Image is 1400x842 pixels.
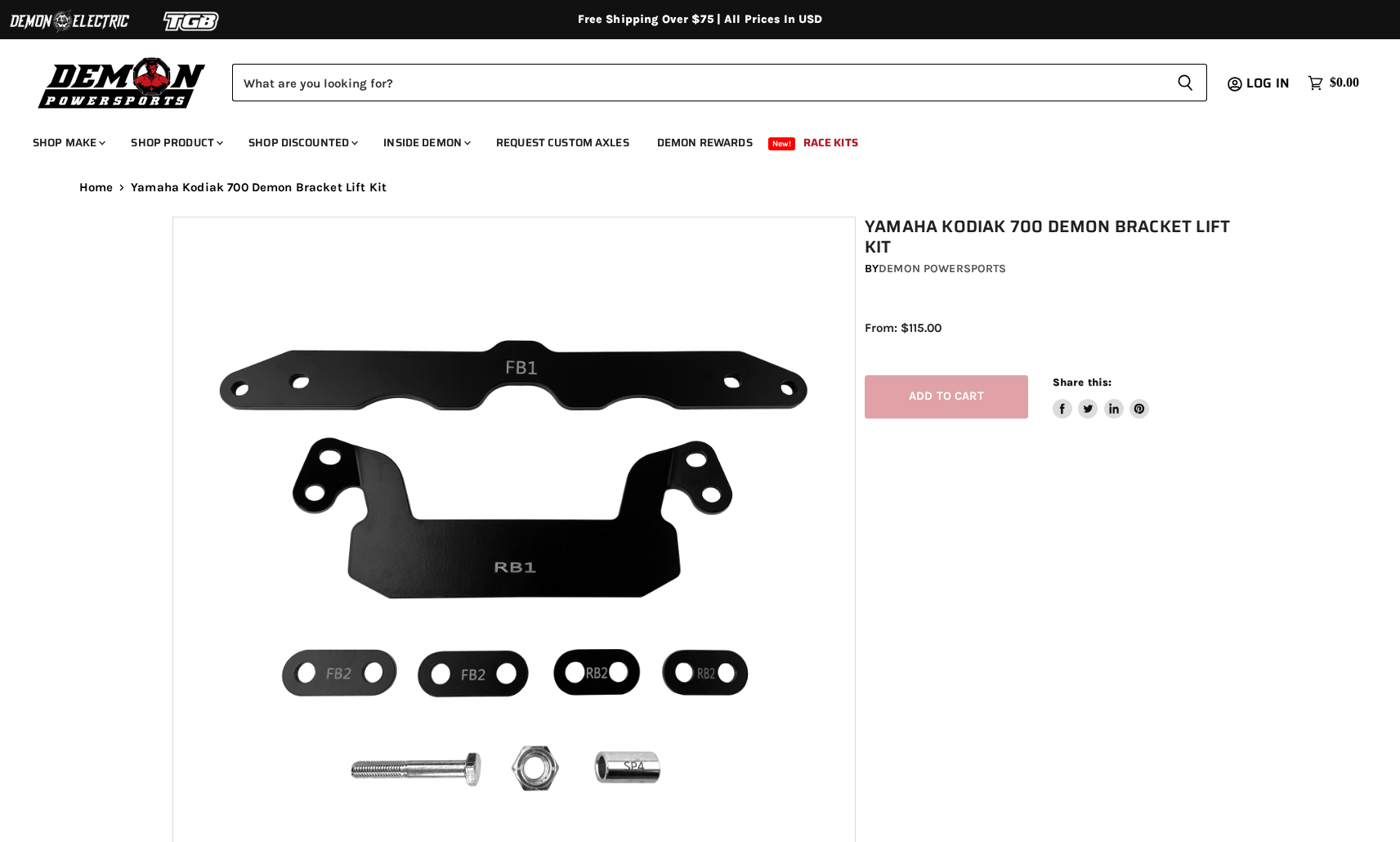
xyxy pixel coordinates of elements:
[791,126,870,159] a: Race Kits
[8,6,131,37] img: Demon Electric Logo 2
[131,181,387,195] span: Yamaha Kodiak 700 Demon Bracket Lift Kit
[47,181,1354,195] nav: Breadcrumbs
[865,217,1237,258] h1: Yamaha Kodiak 700 Demon Bracket Lift Kit
[33,53,212,111] img: Demon Powersports
[1239,76,1299,91] a: Log in
[119,126,233,159] a: Shop Product
[1330,75,1359,91] span: $0.00
[1299,71,1367,95] a: $0.00
[1164,64,1207,101] button: Search
[236,126,368,159] a: Shop Discounted
[865,260,1237,278] div: by
[20,119,1355,159] ul: Main menu
[1246,73,1290,93] span: Log in
[20,126,115,159] a: Shop Make
[131,6,253,37] img: TGB Logo 2
[47,12,1354,27] div: Free Shipping Over $75 | All Prices In USD
[879,262,1006,275] a: Demon Powersports
[232,64,1164,101] input: Search
[79,181,114,195] a: Home
[1053,376,1112,388] span: Share this:
[484,126,642,159] a: Request Custom Axles
[768,137,796,150] span: New!
[865,320,942,335] span: From: $115.00
[232,64,1207,101] form: Product
[371,126,481,159] a: Inside Demon
[645,126,765,159] a: Demon Rewards
[1053,375,1150,419] aside: Share this:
